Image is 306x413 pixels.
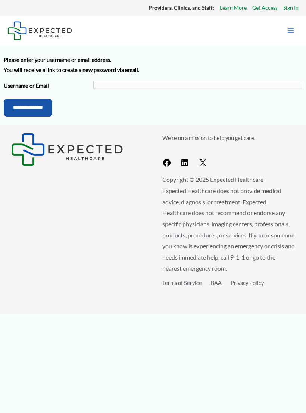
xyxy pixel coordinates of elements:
[11,133,144,166] aside: Footer Widget 1
[149,4,214,11] strong: Providers, Clinics, and Staff:
[162,133,295,143] p: We're on a mission to help you get care.
[252,3,278,13] a: Get Access
[220,3,247,13] a: Learn More
[11,133,123,166] img: Expected Healthcare Logo - side, dark font, small
[283,3,299,13] a: Sign In
[162,133,295,170] aside: Footer Widget 2
[211,280,222,286] a: BAA
[4,81,93,91] label: Username or Email
[4,55,302,75] p: Please enter your username or email address. You will receive a link to create a new password via...
[7,21,72,40] img: Expected Healthcare Logo - side, dark font, small
[162,176,263,183] span: Copyright © 2025 Expected Healthcare
[162,280,202,286] a: Terms of Service
[162,278,295,303] aside: Footer Widget 3
[162,187,295,272] span: Expected Healthcare does not provide medical advice, diagnosis, or treatment. Expected Healthcare...
[283,23,299,38] button: Main menu toggle
[231,280,264,286] a: Privacy Policy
